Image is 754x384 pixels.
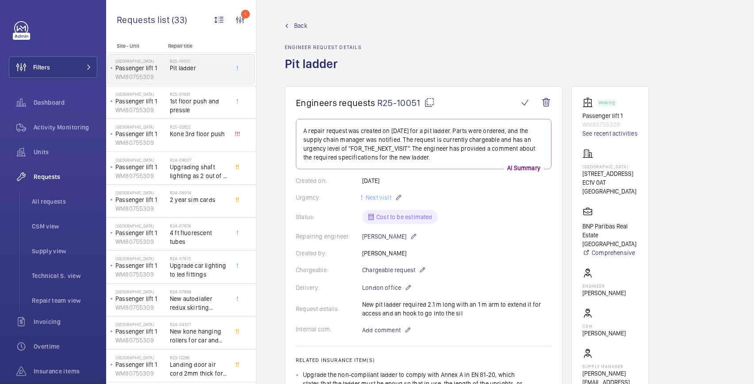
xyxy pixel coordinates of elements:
span: New kone hanging rollers for car and car gate contacts [170,327,228,345]
h2: R24-09007 [170,157,228,163]
h2: R24-08014 [170,190,228,195]
p: Passenger lift 1 [115,64,166,72]
h2: R24-07874 [170,223,228,228]
p: EC1V 0AT [GEOGRAPHIC_DATA] [582,178,638,196]
span: 4 ft fluorescent tubes [170,228,228,246]
p: Passenger lift 1 [115,261,166,270]
p: Passenger lift 1 [115,327,166,336]
p: [GEOGRAPHIC_DATA] [115,322,166,327]
p: Passenger lift 1 [582,111,638,120]
span: Activity Monitoring [34,123,97,132]
p: Passenger lift 1 [115,294,166,303]
p: [GEOGRAPHIC_DATA] [115,157,166,163]
p: WM80755309 [115,369,166,378]
p: WM80755309 [115,106,166,114]
span: Requests [34,172,97,181]
span: Overtime [34,342,97,351]
span: 1st floor push and pressle [170,97,228,114]
p: [STREET_ADDRESS] [582,169,638,178]
p: [PERSON_NAME] [582,289,626,297]
p: Passenger lift 1 [115,360,166,369]
p: Repair title [168,43,226,49]
p: [GEOGRAPHIC_DATA] [115,355,166,360]
span: Insurance items [34,367,97,376]
p: [GEOGRAPHIC_DATA] [115,223,166,228]
p: [GEOGRAPHIC_DATA] [115,91,166,97]
span: Repair team view [32,296,97,305]
p: WM80755309 [115,336,166,345]
p: Passenger lift 1 [115,129,166,138]
p: WM80755309 [115,72,166,81]
p: WM80755309 [115,270,166,279]
span: Kone 3rd floor push [170,129,228,138]
p: [GEOGRAPHIC_DATA] [115,190,166,195]
img: elevator.svg [582,97,597,108]
span: Units [34,148,97,156]
h2: R25-07491 [170,91,228,97]
h2: R24-07872 [170,256,228,261]
span: Pit ladder [170,64,228,72]
p: WM80755309 [115,138,166,147]
span: Invoicing [34,317,97,326]
p: [PERSON_NAME] [582,329,626,338]
span: R25-10051 [377,97,435,108]
p: WM80755309 [115,237,166,246]
h2: R24-07868 [170,289,228,294]
p: Engineer [582,283,626,289]
h2: Engineer request details [285,44,362,50]
h1: Pit ladder [285,56,362,86]
span: Landing door air cord 2mm thick for kone landings [170,360,228,378]
span: Chargeable request [362,266,415,274]
span: New autodialler redux skirting numbers on the back of the doors [170,294,228,312]
span: Engineers requests [296,97,375,108]
span: 2 year sim cards [170,195,228,204]
p: Site - Unit [106,43,165,49]
h2: R25-02622 [170,124,228,129]
p: AI Summary [504,163,544,172]
p: CSM [582,323,626,329]
p: Passenger lift 1 [115,195,166,204]
span: Back [294,21,307,30]
span: Next visit [364,194,391,201]
p: [GEOGRAPHIC_DATA] [115,289,166,294]
p: Passenger lift 1 [115,228,166,237]
p: BNP Paribas Real Estate [GEOGRAPHIC_DATA] [582,222,638,248]
h2: Related insurance item(s) [296,357,551,363]
h2: R25-10051 [170,58,228,64]
p: [GEOGRAPHIC_DATA] [582,164,638,169]
span: CSM view [32,222,97,231]
p: [GEOGRAPHIC_DATA] [115,124,166,129]
p: A repair request was created on [DATE] for a pit ladder. Parts were ordered, and the supply chain... [303,126,544,162]
a: Comprehensive [582,248,638,257]
p: Working [599,101,615,104]
h2: R23-12296 [170,355,228,360]
span: All requests [32,197,97,206]
span: Requests list [117,14,172,25]
p: WM80755309 [115,171,166,180]
p: [GEOGRAPHIC_DATA] [115,256,166,261]
span: Supply view [32,247,97,255]
span: Add comment [362,326,401,335]
button: Filters [9,57,97,78]
p: London office [362,282,412,293]
p: WM80755309 [115,204,166,213]
a: See recent activities [582,129,638,138]
p: Passenger lift 1 [115,163,166,171]
p: Passenger lift 1 [115,97,166,106]
span: Filters [33,63,50,72]
span: Upgrading shaft lighting as 2 out of 3 ballasts are faulty [170,163,228,180]
p: WM80755309 [115,303,166,312]
h2: R24-04107 [170,322,228,327]
p: Supply manager [582,364,638,369]
p: [GEOGRAPHIC_DATA] [115,58,166,64]
p: WM80755309 [582,120,638,129]
span: Upgrade car lighting to led fittings [170,261,228,279]
span: Dashboard [34,98,97,107]
p: [PERSON_NAME] [362,231,417,242]
span: Technical S. view [32,271,97,280]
